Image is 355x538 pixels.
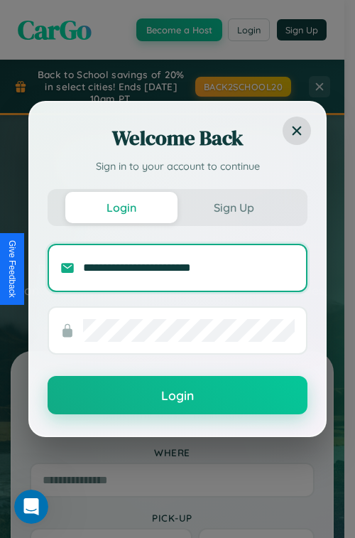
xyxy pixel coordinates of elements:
[65,192,177,223] button: Login
[48,159,307,175] p: Sign in to your account to continue
[177,192,290,223] button: Sign Up
[7,240,17,298] div: Give Feedback
[48,124,307,152] h2: Welcome Back
[48,376,307,414] button: Login
[14,490,48,524] iframe: Intercom live chat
